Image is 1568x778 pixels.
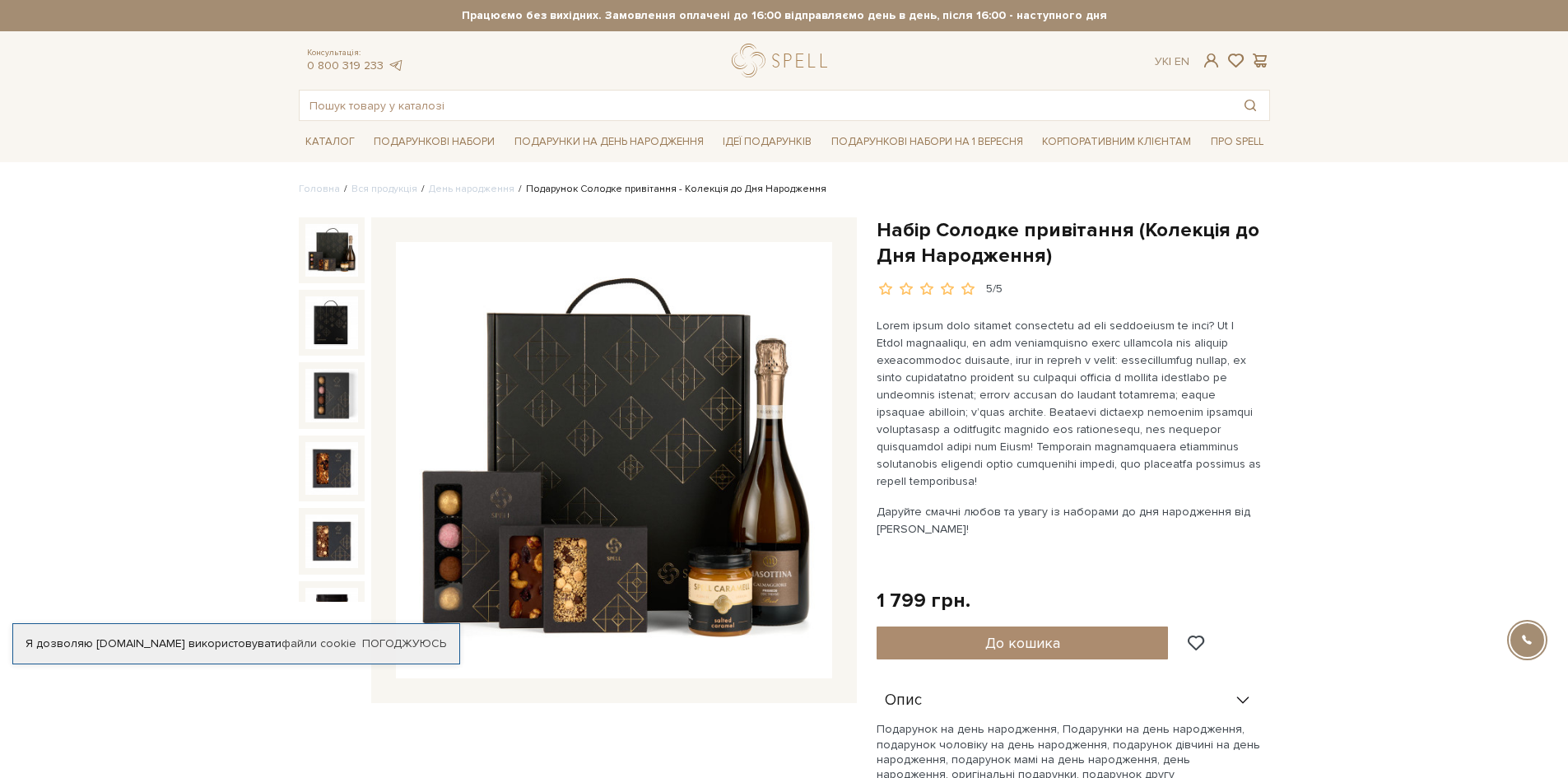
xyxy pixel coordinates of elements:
[299,183,340,195] a: Головна
[1204,129,1270,155] a: Про Spell
[396,242,832,678] img: Набір Солодке привітання (Колекція до Дня Народження)
[305,296,358,349] img: Набір Солодке привітання (Колекція до Дня Народження)
[305,442,358,495] img: Набір Солодке привітання (Колекція до Дня Народження)
[300,91,1231,120] input: Пошук товару у каталозі
[716,129,818,155] a: Ідеї подарунків
[986,282,1003,297] div: 5/5
[985,634,1060,652] span: До кошика
[367,129,501,155] a: Подарункові набори
[305,515,358,567] img: Набір Солодке привітання (Колекція до Дня Народження)
[877,317,1263,490] p: Lorem ipsum dolo sitamet consectetu ad eli seddoeiusm te inci? Ut l Etdol magnaaliqu, en adm veni...
[307,58,384,72] a: 0 800 319 233
[1155,54,1189,69] div: Ук
[429,183,514,195] a: День народження
[877,588,970,613] div: 1 799 грн.
[13,636,459,651] div: Я дозволяю [DOMAIN_NAME] використовувати
[281,636,356,650] a: файли cookie
[305,224,358,277] img: Набір Солодке привітання (Колекція до Дня Народження)
[299,8,1270,23] strong: Працюємо без вихідних. Замовлення оплачені до 16:00 відправляємо день в день, після 16:00 - насту...
[885,693,922,708] span: Опис
[351,183,417,195] a: Вся продукція
[1175,54,1189,68] a: En
[305,588,358,641] img: Набір Солодке привітання (Колекція до Дня Народження)
[877,627,1169,659] button: До кошика
[1035,128,1198,156] a: Корпоративним клієнтам
[877,217,1270,268] h1: Набір Солодке привітання (Колекція до Дня Народження)
[825,128,1030,156] a: Подарункові набори на 1 Вересня
[388,58,404,72] a: telegram
[362,636,446,651] a: Погоджуюсь
[299,129,361,155] a: Каталог
[305,369,358,422] img: Набір Солодке привітання (Колекція до Дня Народження)
[732,44,835,77] a: logo
[514,182,826,197] li: Подарунок Солодке привітання - Колекція до Дня Народження
[877,503,1263,538] p: Даруйте смачні любов та увагу із наборами до дня народження від [PERSON_NAME]!
[1169,54,1171,68] span: |
[307,48,404,58] span: Консультація:
[508,129,710,155] a: Подарунки на День народження
[1231,91,1269,120] button: Пошук товару у каталозі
